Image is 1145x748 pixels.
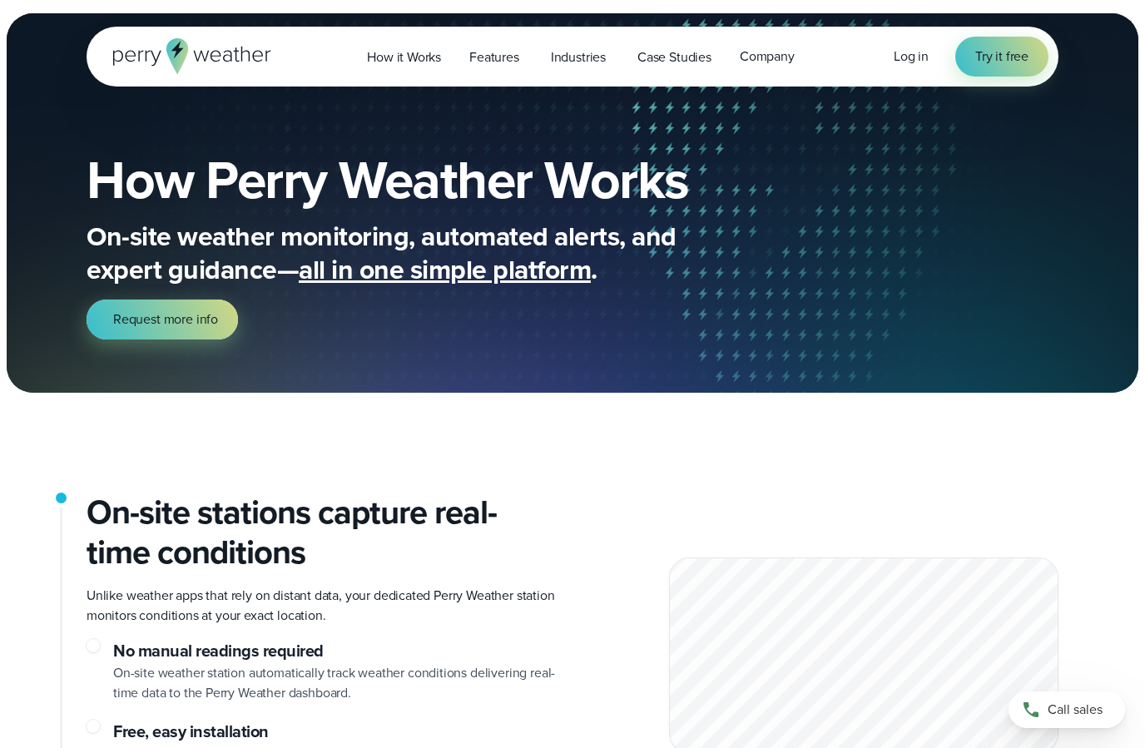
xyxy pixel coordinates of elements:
[87,586,559,626] p: Unlike weather apps that rely on distant data, your dedicated Perry Weather station monitors cond...
[367,47,441,67] span: How it Works
[1048,700,1103,720] span: Call sales
[551,47,606,67] span: Industries
[894,47,929,66] span: Log in
[113,663,559,703] p: On-site weather station automatically track weather conditions delivering real-time data to the P...
[353,40,455,74] a: How it Works
[955,37,1048,77] a: Try it free
[623,40,726,74] a: Case Studies
[1009,691,1125,728] a: Call sales
[87,493,559,572] h2: On-site stations capture real-time conditions
[87,153,809,206] h1: How Perry Weather Works
[299,250,591,290] span: all in one simple platform
[113,720,559,744] h3: Free, easy installation
[469,47,519,67] span: Features
[87,300,238,339] a: Request more info
[894,47,929,67] a: Log in
[637,47,711,67] span: Case Studies
[113,310,218,329] span: Request more info
[740,47,795,67] span: Company
[87,220,752,286] p: On-site weather monitoring, automated alerts, and expert guidance— .
[975,47,1029,67] span: Try it free
[113,639,559,663] h3: No manual readings required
